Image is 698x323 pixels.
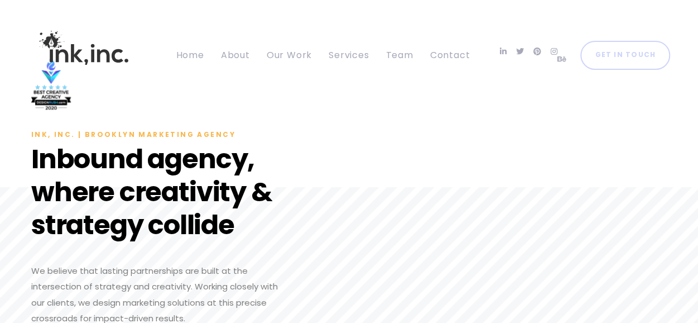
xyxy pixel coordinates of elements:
[267,49,312,61] span: Our Work
[580,41,670,70] a: Get in Touch
[31,265,248,277] span: We believe that lasting partnerships are built at the
[31,129,235,140] span: Ink, Inc. | Brooklyn Marketing Agency
[386,49,413,61] span: Team
[31,206,234,244] span: strategy collide
[430,49,470,61] span: Contact
[176,49,204,61] span: Home
[329,49,369,61] span: Services
[31,297,267,308] span: our clients, we design marketing solutions at this precise
[31,173,272,211] span: where creativity &
[28,10,139,85] img: Ink, Inc. | Marketing Agency
[31,281,278,292] span: intersection of strategy and creativity. Working closely with
[221,49,250,61] span: About
[31,140,254,178] span: Inbound agency,
[595,49,655,61] span: Get in Touch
